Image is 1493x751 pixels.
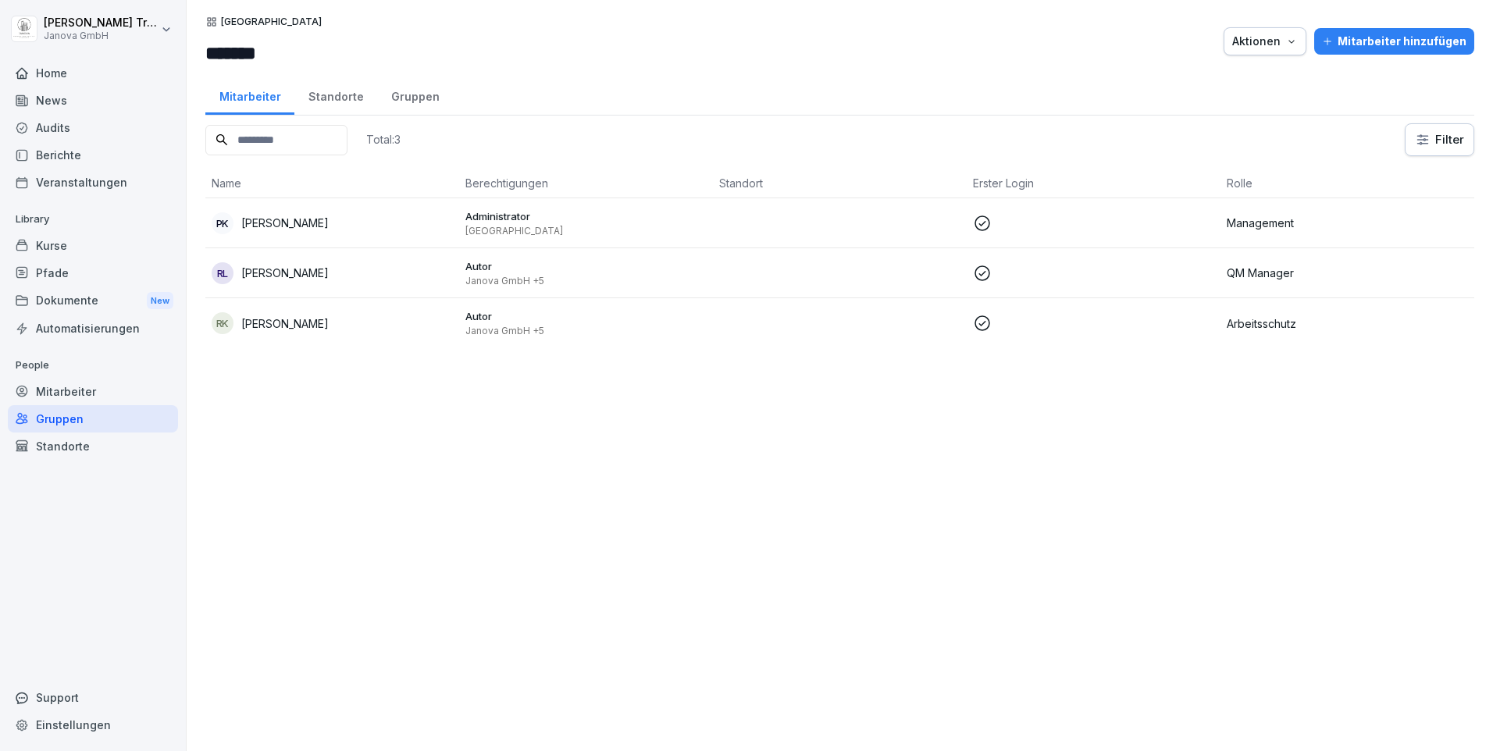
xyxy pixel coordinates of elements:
p: [GEOGRAPHIC_DATA] [221,16,322,27]
a: Pfade [8,259,178,287]
div: Support [8,684,178,711]
a: Mitarbeiter [8,378,178,405]
div: Dokumente [8,287,178,315]
th: Rolle [1220,169,1474,198]
a: Berichte [8,141,178,169]
p: Arbeitsschutz [1227,315,1468,332]
a: Veranstaltungen [8,169,178,196]
p: Library [8,207,178,232]
a: Standorte [8,432,178,460]
a: Gruppen [8,405,178,432]
div: PK [212,212,233,234]
p: [PERSON_NAME] [241,215,329,231]
button: Aktionen [1224,27,1306,55]
th: Erster Login [967,169,1220,198]
a: Home [8,59,178,87]
p: Autor [465,259,707,273]
p: Management [1227,215,1468,231]
button: Filter [1406,124,1473,155]
a: Standorte [294,75,377,115]
button: Mitarbeiter hinzufügen [1314,28,1474,55]
a: DokumenteNew [8,287,178,315]
a: Mitarbeiter [205,75,294,115]
a: Audits [8,114,178,141]
a: Automatisierungen [8,315,178,342]
p: Janova GmbH +5 [465,325,707,337]
div: RL [212,262,233,284]
p: Janova GmbH +5 [465,275,707,287]
p: [PERSON_NAME] [241,315,329,332]
a: Einstellungen [8,711,178,739]
a: Kurse [8,232,178,259]
p: Administrator [465,209,707,223]
div: RK [212,312,233,334]
a: News [8,87,178,114]
p: [PERSON_NAME] [241,265,329,281]
p: QM Manager [1227,265,1468,281]
p: People [8,353,178,378]
p: Autor [465,309,707,323]
div: Mitarbeiter hinzufügen [1322,33,1466,50]
div: Filter [1415,132,1464,148]
p: [PERSON_NAME] Trautmann [44,16,158,30]
p: [GEOGRAPHIC_DATA] [465,225,707,237]
th: Berechtigungen [459,169,713,198]
p: Janova GmbH [44,30,158,41]
div: New [147,292,173,310]
a: Gruppen [377,75,453,115]
th: Name [205,169,459,198]
div: Aktionen [1232,33,1298,50]
th: Standort [713,169,967,198]
p: Total: 3 [366,132,401,147]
